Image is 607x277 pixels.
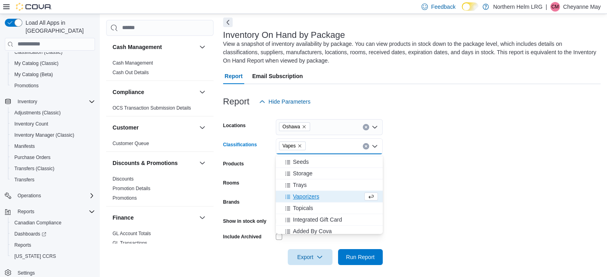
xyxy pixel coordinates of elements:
h3: Discounts & Promotions [113,159,178,167]
span: Inventory [14,97,95,106]
span: My Catalog (Beta) [14,71,53,78]
span: Classification (Classic) [11,47,95,57]
button: Finance [198,213,207,222]
span: Hide Parameters [269,98,310,106]
button: Transfers [8,174,98,185]
span: Reports [14,242,31,248]
a: Dashboards [8,228,98,240]
span: Reports [14,207,95,216]
a: OCS Transaction Submission Details [113,105,191,111]
a: Dashboards [11,229,49,239]
a: Promotions [11,81,42,90]
a: Cash Out Details [113,70,149,75]
span: Inventory Manager (Classic) [11,130,95,140]
span: Transfers [14,177,34,183]
button: Inventory [2,96,98,107]
span: Transfers (Classic) [14,165,54,172]
span: Load All Apps in [GEOGRAPHIC_DATA] [22,19,95,35]
button: Remove Vapes from selection in this group [297,143,302,148]
span: Email Subscription [252,68,303,84]
a: Promotions [113,195,137,201]
h3: Report [223,97,249,106]
a: Promotion Details [113,186,150,191]
button: Customer [113,124,196,132]
button: Customer [198,123,207,132]
button: Operations [2,190,98,201]
span: Cash Management [113,60,153,66]
a: Transfers [11,175,38,185]
span: Integrated Gift Card [293,216,342,224]
a: GL Account Totals [113,231,151,236]
button: Integrated Gift Card [276,214,383,226]
span: Oshawa [279,122,310,131]
span: Report [225,68,243,84]
span: Vapes [279,141,306,150]
a: My Catalog (Beta) [11,70,56,79]
span: Oshawa [283,123,300,131]
button: Added By Cova [276,226,383,237]
div: Customer [106,139,214,151]
h3: Finance [113,214,134,222]
span: Export [293,249,328,265]
button: Purchase Orders [8,152,98,163]
button: Reports [8,240,98,251]
button: Discounts & Promotions [198,158,207,168]
span: Cash Out Details [113,69,149,76]
span: Canadian Compliance [14,220,61,226]
button: Cash Management [198,42,207,52]
span: Promotions [14,83,39,89]
button: Hide Parameters [256,94,314,110]
button: Run Report [338,249,383,265]
span: My Catalog (Classic) [11,59,95,68]
label: Brands [223,199,239,205]
span: My Catalog (Classic) [14,60,59,67]
a: Canadian Compliance [11,218,65,228]
button: Reports [2,206,98,217]
span: [US_STATE] CCRS [14,253,56,259]
a: Inventory Manager (Classic) [11,130,77,140]
span: Manifests [14,143,35,149]
a: My Catalog (Classic) [11,59,62,68]
button: Inventory Count [8,118,98,130]
a: Discounts [113,176,134,182]
span: Washington CCRS [11,251,95,261]
button: Open list of options [372,124,378,130]
button: My Catalog (Beta) [8,69,98,80]
a: GL Transactions [113,240,147,246]
button: My Catalog (Classic) [8,58,98,69]
h3: Cash Management [113,43,162,51]
button: Adjustments (Classic) [8,107,98,118]
span: Classification (Classic) [14,49,63,55]
span: Purchase Orders [14,154,51,161]
label: Rooms [223,180,239,186]
button: Cash Management [113,43,196,51]
button: Close list of options [372,143,378,149]
h3: Compliance [113,88,144,96]
span: GL Transactions [113,240,147,246]
h3: Inventory On Hand by Package [223,30,345,40]
label: Include Archived [223,234,261,240]
div: Cheyanne May [550,2,560,12]
button: Next [223,18,233,27]
span: Feedback [431,3,455,11]
button: Compliance [113,88,196,96]
button: Operations [14,191,44,200]
img: Cova [16,3,52,11]
button: Trays [276,179,383,191]
div: Compliance [106,103,214,116]
button: Discounts & Promotions [113,159,196,167]
span: Settings [18,270,35,276]
span: Promotions [11,81,95,90]
span: Promotion Details [113,185,150,192]
button: Promotions [8,80,98,91]
a: Inventory Count [11,119,51,129]
button: Clear input [363,124,369,130]
div: Cash Management [106,58,214,81]
button: Inventory [14,97,40,106]
span: Inventory [18,98,37,105]
button: Compliance [198,87,207,97]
